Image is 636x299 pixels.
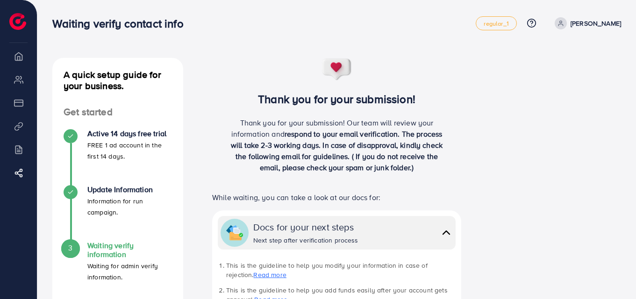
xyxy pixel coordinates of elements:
p: While waiting, you can take a look at our docs for: [212,192,461,203]
span: respond to your email verification. The process will take 2-3 working days. In case of disapprova... [231,129,443,173]
span: regular_1 [484,21,508,27]
li: Active 14 days free trial [52,129,183,185]
h3: Waiting verify contact info [52,17,191,30]
h3: Thank you for your submission! [198,92,475,106]
h4: Active 14 days free trial [87,129,172,138]
a: [PERSON_NAME] [551,17,621,29]
div: Next step after verification process [253,236,358,245]
h4: A quick setup guide for your business. [52,69,183,91]
a: regular_1 [476,16,516,30]
p: [PERSON_NAME] [571,18,621,29]
p: Thank you for your submission! Our team will review your information and [226,117,448,173]
h4: Update Information [87,185,172,194]
img: success [322,58,352,81]
img: collapse [440,226,453,239]
p: Waiting for admin verify information. [87,260,172,283]
iframe: Chat [596,257,629,292]
img: collapse [226,224,243,241]
li: Update Information [52,185,183,241]
img: logo [9,13,26,30]
a: Read more [253,270,286,279]
p: Information for run campaign. [87,195,172,218]
span: 3 [68,243,72,253]
h4: Waiting verify information [87,241,172,259]
li: This is the guideline to help you modify your information in case of rejection. [226,261,456,280]
h4: Get started [52,106,183,118]
div: Docs for your next steps [253,220,358,234]
li: Waiting verify information [52,241,183,297]
p: FREE 1 ad account in the first 14 days. [87,139,172,162]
